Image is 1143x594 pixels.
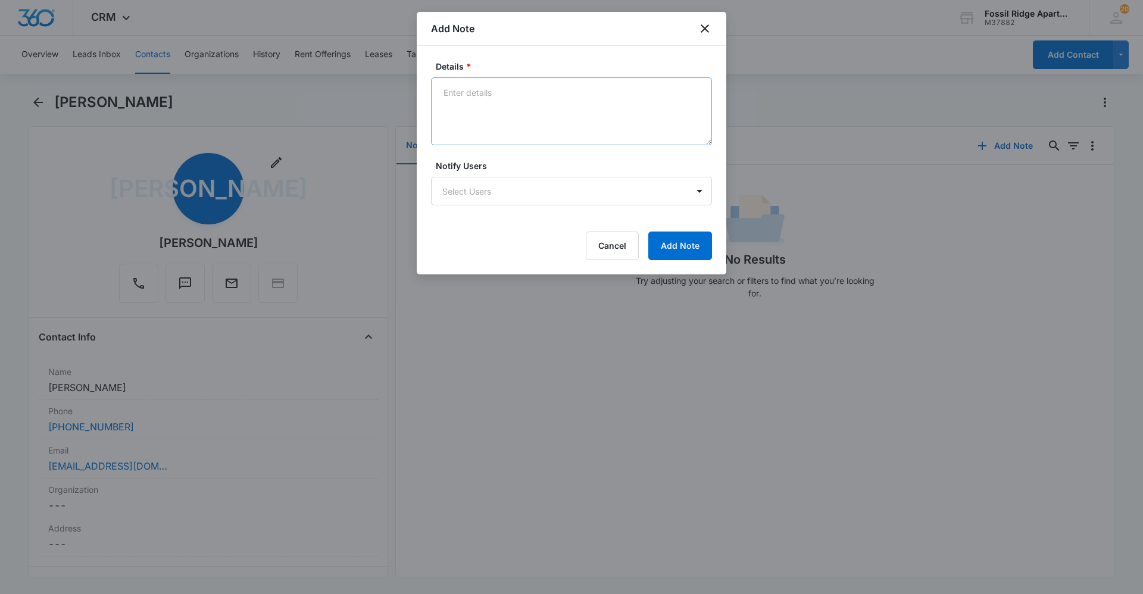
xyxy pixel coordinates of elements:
label: Details [436,60,717,73]
button: close [698,21,712,36]
button: Cancel [586,232,639,260]
h1: Add Note [431,21,474,36]
button: Add Note [648,232,712,260]
label: Notify Users [436,160,717,172]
